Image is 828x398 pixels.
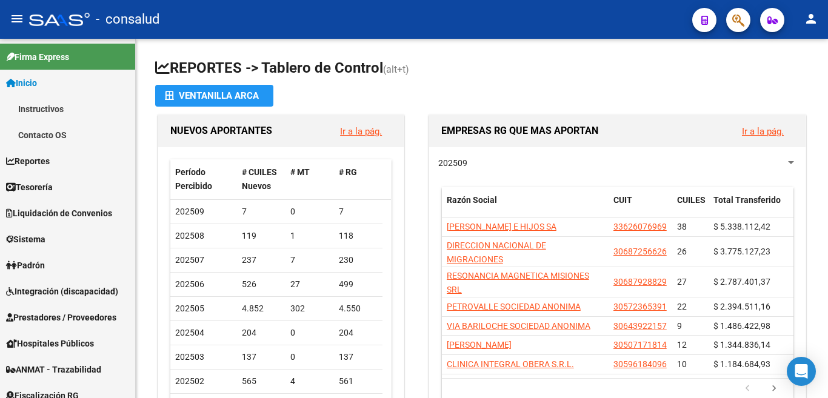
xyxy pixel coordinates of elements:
span: # RG [339,167,357,177]
span: 9 [677,321,682,331]
datatable-header-cell: # CUILES Nuevos [237,159,285,199]
span: - consalud [96,6,159,33]
div: 302 [290,302,329,316]
span: VIA BARILOCHE SOCIEDAD ANONIMA [447,321,590,331]
datatable-header-cell: Razón Social [442,187,609,227]
span: 10 [677,359,687,369]
div: 204 [339,326,378,340]
span: Período Percibido [175,167,212,191]
span: Total Transferido [713,195,781,205]
span: Integración (discapacidad) [6,285,118,298]
datatable-header-cell: # MT [285,159,334,199]
mat-icon: person [804,12,818,26]
div: 4 [290,374,329,388]
span: 30507171814 [613,340,667,350]
span: EMPRESAS RG QUE MAS APORTAN [441,125,598,136]
span: Liquidación de Convenios [6,207,112,220]
span: PETROVALLE SOCIEDAD ANONIMA [447,302,581,311]
datatable-header-cell: CUIT [609,187,672,227]
span: [PERSON_NAME] [447,340,512,350]
span: 30572365391 [613,302,667,311]
div: 230 [339,253,378,267]
div: 7 [339,205,378,219]
span: RESONANCIA MAGNETICA MISIONES SRL [447,271,589,294]
span: $ 5.338.112,42 [713,222,770,231]
span: Inicio [6,76,37,90]
span: CUILES [677,195,706,205]
span: Hospitales Públicos [6,337,94,350]
div: 1 [290,229,329,243]
span: (alt+t) [383,64,409,75]
div: 0 [290,350,329,364]
datatable-header-cell: # RG [334,159,382,199]
span: Tesorería [6,181,53,194]
span: 202508 [175,231,204,240]
div: 204 [242,326,281,340]
div: 0 [290,205,329,219]
a: go to next page [763,382,786,396]
div: 118 [339,229,378,243]
div: Ventanilla ARCA [165,85,264,107]
span: CUIT [613,195,632,205]
button: Ir a la pág. [330,120,392,142]
span: $ 2.787.401,37 [713,277,770,287]
span: 202509 [438,158,467,168]
span: Reportes [6,154,50,168]
span: Firma Express [6,50,69,64]
span: 202505 [175,303,204,313]
div: 137 [242,350,281,364]
span: Padrón [6,259,45,272]
span: 202504 [175,328,204,337]
span: 12 [677,340,687,350]
div: 27 [290,277,329,291]
span: 30687256626 [613,247,667,256]
div: 565 [242,374,281,388]
button: Ir a la pág. [732,120,793,142]
span: 26 [677,247,687,256]
div: 4.550 [339,302,378,316]
span: 202503 [175,352,204,362]
span: 33626076969 [613,222,667,231]
span: 27 [677,277,687,287]
span: $ 1.184.684,93 [713,359,770,369]
span: NUEVOS APORTANTES [170,125,272,136]
span: Sistema [6,233,45,246]
datatable-header-cell: CUILES [672,187,709,227]
div: 7 [290,253,329,267]
div: 237 [242,253,281,267]
a: Ir a la pág. [340,126,382,137]
div: 137 [339,350,378,364]
a: Ir a la pág. [742,126,784,137]
span: $ 3.775.127,23 [713,247,770,256]
span: # CUILES Nuevos [242,167,277,191]
span: 202509 [175,207,204,216]
span: 30643922157 [613,321,667,331]
div: 7 [242,205,281,219]
a: go to previous page [736,382,759,396]
span: 22 [677,302,687,311]
mat-icon: menu [10,12,24,26]
div: 119 [242,229,281,243]
span: $ 2.394.511,16 [713,302,770,311]
span: $ 1.486.422,98 [713,321,770,331]
span: CLINICA INTEGRAL OBERA S.R.L. [447,359,574,369]
span: Prestadores / Proveedores [6,311,116,324]
span: DIRECCION NACIONAL DE MIGRACIONES [447,240,546,264]
span: ANMAT - Trazabilidad [6,363,101,376]
span: Razón Social [447,195,497,205]
div: 0 [290,326,329,340]
span: 30596184096 [613,359,667,369]
div: 561 [339,374,378,388]
div: Open Intercom Messenger [787,357,816,386]
span: $ 1.344.836,14 [713,340,770,350]
datatable-header-cell: Total Transferido [709,187,793,227]
span: 202507 [175,255,204,265]
span: 38 [677,222,687,231]
div: 4.852 [242,302,281,316]
datatable-header-cell: Período Percibido [170,159,237,199]
div: 499 [339,277,378,291]
span: 202502 [175,376,204,386]
div: 526 [242,277,281,291]
span: 202506 [175,279,204,289]
span: [PERSON_NAME] E HIJOS SA [447,222,556,231]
